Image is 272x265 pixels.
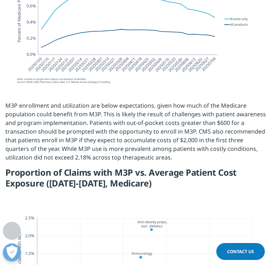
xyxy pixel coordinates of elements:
a: Contact Us [216,243,265,260]
h5: Proportion of Claims with M3P vs. Average Patient Cost Exposure ([DATE]-[DATE], Medicare) [5,167,267,194]
span: Contact Us [227,248,254,255]
p: M3P enrollment and utilization are below expectations, given how much of the Medicare population ... [5,101,267,167]
button: Open Preferences [3,243,21,261]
